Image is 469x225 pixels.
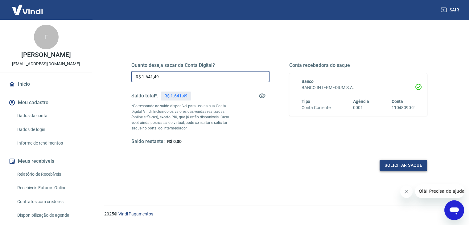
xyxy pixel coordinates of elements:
a: Contratos com credores [15,195,85,208]
a: Recebíveis Futuros Online [15,182,85,194]
a: Relatório de Recebíveis [15,168,85,181]
p: 2025 © [104,211,454,217]
span: Conta [391,99,403,104]
span: R$ 0,00 [167,139,182,144]
p: R$ 1.641,49 [164,93,187,99]
a: Disponibilização de agenda [15,209,85,222]
button: Meu cadastro [7,96,85,109]
button: Solicitar saque [380,160,427,171]
h5: Quanto deseja sacar da Conta Digital? [131,62,269,68]
a: Início [7,77,85,91]
h6: Conta Corrente [302,104,331,111]
button: Meus recebíveis [7,154,85,168]
a: Dados de login [15,123,85,136]
span: Olá! Precisa de ajuda? [4,4,52,9]
p: *Corresponde ao saldo disponível para uso na sua Conta Digital Vindi. Incluindo os valores das ve... [131,103,235,131]
iframe: Botão para abrir a janela de mensagens [444,200,464,220]
iframe: Fechar mensagem [400,186,413,198]
a: Dados da conta [15,109,85,122]
img: Vindi [7,0,47,19]
iframe: Mensagem da empresa [415,184,464,198]
a: Vindi Pagamentos [118,211,153,216]
p: [PERSON_NAME] [21,52,71,58]
span: Tipo [302,99,311,104]
p: [EMAIL_ADDRESS][DOMAIN_NAME] [12,61,80,67]
h6: 0001 [353,104,369,111]
div: F [34,25,59,49]
span: Agência [353,99,369,104]
h6: BANCO INTERMEDIUM S.A. [302,84,415,91]
h5: Conta recebedora do saque [289,62,427,68]
h5: Saldo restante: [131,138,165,145]
button: Sair [439,4,462,16]
h6: 11048090-2 [391,104,415,111]
h5: Saldo total*: [131,93,158,99]
span: Banco [302,79,314,84]
a: Informe de rendimentos [15,137,85,149]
